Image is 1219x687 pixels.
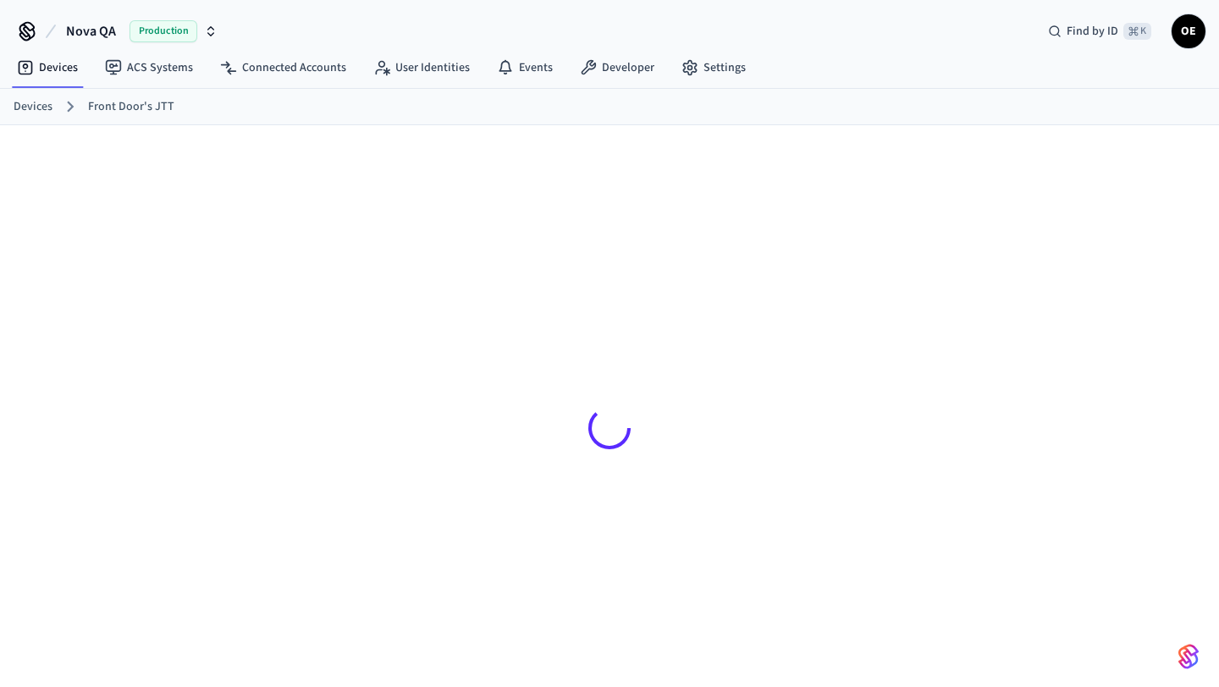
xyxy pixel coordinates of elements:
[1178,643,1199,670] img: SeamLogoGradient.69752ec5.svg
[1123,23,1151,40] span: ⌘ K
[483,52,566,83] a: Events
[1173,16,1204,47] span: OE
[1067,23,1118,40] span: Find by ID
[1172,14,1205,48] button: OE
[14,98,52,116] a: Devices
[66,21,116,41] span: Nova QA
[1034,16,1165,47] div: Find by ID⌘ K
[566,52,668,83] a: Developer
[360,52,483,83] a: User Identities
[668,52,759,83] a: Settings
[207,52,360,83] a: Connected Accounts
[130,20,197,42] span: Production
[91,52,207,83] a: ACS Systems
[88,98,174,116] a: Front Door's JTT
[3,52,91,83] a: Devices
